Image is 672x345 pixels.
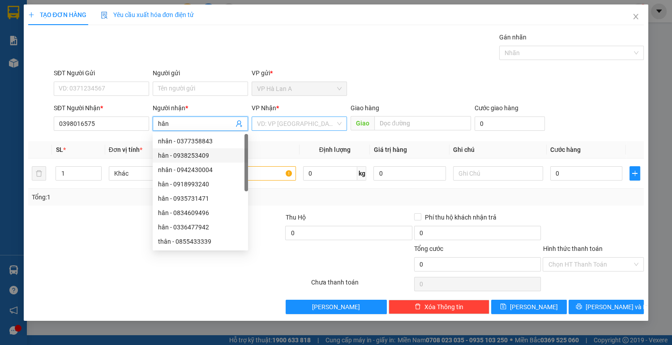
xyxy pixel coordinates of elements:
span: delete [415,303,421,310]
span: printer [576,303,582,310]
div: VP gửi [252,68,347,78]
span: close [632,13,639,20]
span: Cước hàng [550,146,581,153]
span: TẠO ĐƠN HÀNG [28,11,86,18]
input: VD: Bàn, Ghế [206,166,296,181]
div: nhân - 0942430004 [153,163,248,177]
th: Ghi chú [449,141,547,159]
span: Phí thu hộ khách nhận trả [421,212,500,222]
span: plus [28,12,34,18]
div: thân - 0855433339 [158,237,243,246]
label: Gán nhãn [499,34,526,41]
span: Định lượng [319,146,351,153]
img: icon [101,12,108,19]
div: nhân - 0377358843 [158,136,243,146]
div: Tổng: 1 [32,192,260,202]
div: nhân - 0377358843 [153,134,248,148]
div: thân - 0855433339 [153,234,248,249]
label: Cước giao hàng [475,104,518,112]
label: Hình thức thanh toán [543,245,602,252]
span: plus [630,170,640,177]
div: SĐT Người Gửi [54,68,149,78]
button: delete [32,166,46,181]
span: Giao hàng [351,104,379,112]
div: hân - 0834609496 [153,206,248,220]
div: hân - 0336477942 [158,222,243,232]
span: Khác [114,167,193,180]
span: Thu Hộ [285,214,305,221]
div: hân - 0938253409 [158,151,243,160]
input: Dọc đường [374,116,471,130]
div: Người gửi [153,68,248,78]
div: nhân - 0942430004 [158,165,243,175]
button: plus [629,166,640,181]
span: [PERSON_NAME] và In [586,302,648,312]
div: hân - 0336477942 [153,220,248,234]
button: deleteXóa Thông tin [389,300,490,314]
span: [PERSON_NAME] [312,302,360,312]
span: VP Hà Lan A [257,82,342,95]
div: hân - 0918993240 [153,177,248,191]
div: hân - 0935731471 [158,194,243,203]
span: Xóa Thông tin [424,302,463,312]
button: [PERSON_NAME] [286,300,387,314]
span: VP Nhận [252,104,276,112]
div: hân - 0935731471 [153,191,248,206]
input: Cước giao hàng [475,116,545,131]
div: hân - 0918993240 [158,179,243,189]
span: [PERSON_NAME] [510,302,558,312]
div: hân - 0938253409 [153,148,248,163]
div: Người nhận [153,103,248,113]
span: Giao [351,116,374,130]
button: printer[PERSON_NAME] và In [569,300,644,314]
button: Close [623,4,648,30]
button: save[PERSON_NAME] [491,300,566,314]
span: save [500,303,506,310]
span: Tổng cước [414,245,443,252]
span: Đơn vị tính [109,146,142,153]
span: SL [56,146,63,153]
input: 0 [373,166,446,181]
div: hân - 0834609496 [158,208,243,218]
div: SĐT Người Nhận [54,103,149,113]
span: Yêu cầu xuất hóa đơn điện tử [101,11,194,18]
span: user-add [235,120,243,127]
div: Chưa thanh toán [310,277,413,293]
span: kg [357,166,366,181]
span: Giá trị hàng [373,146,407,153]
input: Ghi Chú [453,166,543,181]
